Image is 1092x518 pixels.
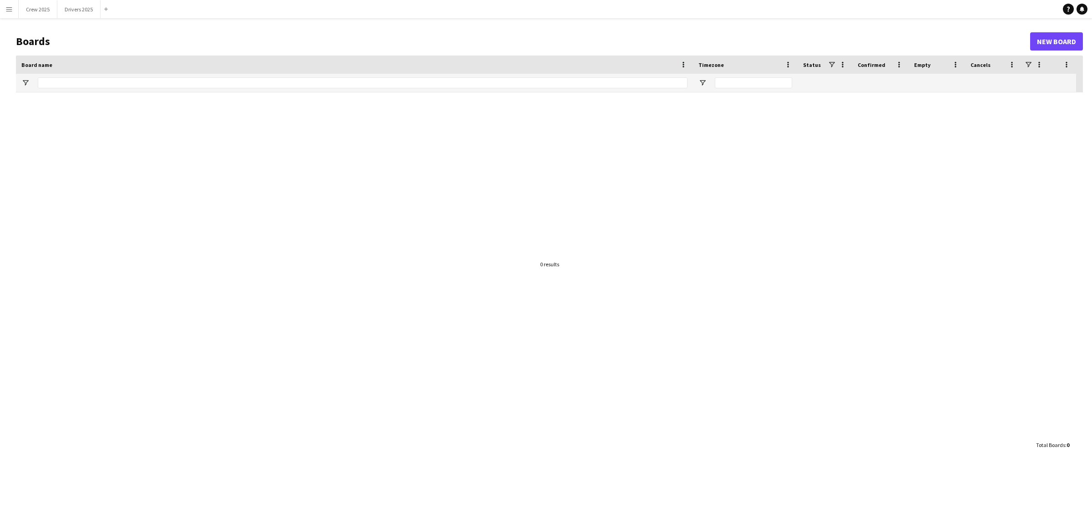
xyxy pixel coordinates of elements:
[19,0,57,18] button: Crew 2025
[21,61,52,68] span: Board name
[1036,442,1065,448] span: Total Boards
[1030,32,1083,51] a: New Board
[21,79,30,87] button: Open Filter Menu
[971,61,991,68] span: Cancels
[1036,436,1069,454] div: :
[38,77,688,88] input: Board name Filter Input
[715,77,792,88] input: Timezone Filter Input
[698,79,707,87] button: Open Filter Menu
[16,35,1030,48] h1: Boards
[914,61,930,68] span: Empty
[1067,442,1069,448] span: 0
[540,261,559,268] div: 0 results
[858,61,885,68] span: Confirmed
[698,61,724,68] span: Timezone
[803,61,821,68] span: Status
[57,0,101,18] button: Drivers 2025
